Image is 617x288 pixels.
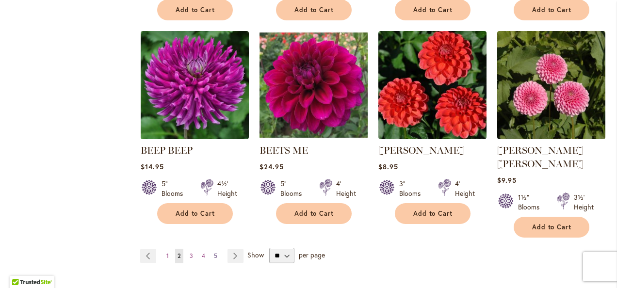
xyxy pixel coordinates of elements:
[176,209,215,218] span: Add to Cart
[260,31,368,139] img: BEETS ME
[413,6,453,14] span: Add to Cart
[497,31,605,139] img: BETTY ANNE
[211,249,220,263] a: 5
[164,249,171,263] a: 1
[294,6,334,14] span: Add to Cart
[574,192,594,212] div: 3½' Height
[378,132,487,141] a: BENJAMIN MATTHEW
[214,252,217,259] span: 5
[497,144,584,170] a: [PERSON_NAME] [PERSON_NAME]
[294,209,334,218] span: Add to Cart
[378,162,398,171] span: $8.95
[399,179,426,198] div: 3" Blooms
[336,179,356,198] div: 4' Height
[178,252,181,259] span: 2
[202,252,205,259] span: 4
[299,250,325,259] span: per page
[166,252,169,259] span: 1
[141,31,249,139] img: BEEP BEEP
[497,176,517,185] span: $9.95
[141,144,193,156] a: BEEP BEEP
[217,179,237,198] div: 4½' Height
[141,132,249,141] a: BEEP BEEP
[199,249,208,263] a: 4
[532,223,572,231] span: Add to Cart
[514,217,589,238] button: Add to Cart
[190,252,193,259] span: 3
[497,132,605,141] a: BETTY ANNE
[378,144,465,156] a: [PERSON_NAME]
[260,144,308,156] a: BEETS ME
[413,209,453,218] span: Add to Cart
[260,132,368,141] a: BEETS ME
[395,203,471,224] button: Add to Cart
[280,179,308,198] div: 5" Blooms
[176,6,215,14] span: Add to Cart
[247,250,264,259] span: Show
[260,162,284,171] span: $24.95
[455,179,475,198] div: 4' Height
[141,162,164,171] span: $14.95
[157,203,233,224] button: Add to Cart
[378,31,487,139] img: BENJAMIN MATTHEW
[187,249,195,263] a: 3
[7,254,34,281] iframe: Launch Accessibility Center
[162,179,189,198] div: 5" Blooms
[518,192,545,212] div: 1½" Blooms
[532,6,572,14] span: Add to Cart
[276,203,352,224] button: Add to Cart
